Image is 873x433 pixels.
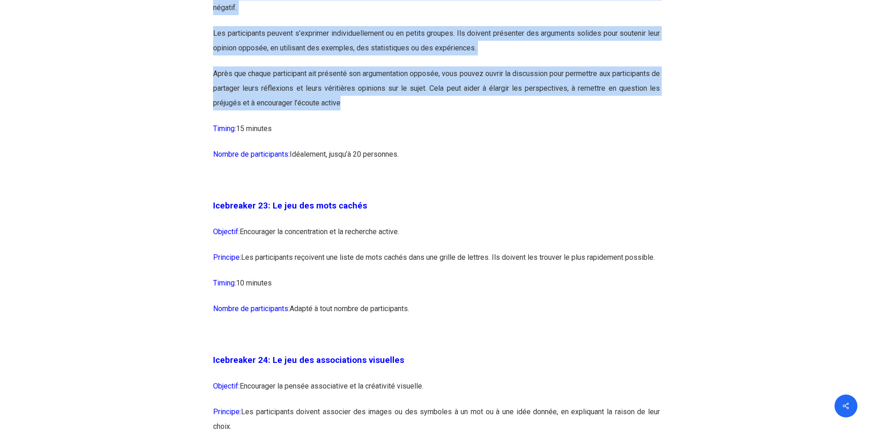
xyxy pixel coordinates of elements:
span: Timing: [213,124,236,133]
span: Timing: [213,279,236,287]
span: Principe: [213,407,241,416]
span: Nombre de participants: [213,304,290,313]
p: Adapté à tout nombre de participants. [213,301,660,327]
p: Encourager la pensée associative et la créativité visuelle. [213,379,660,405]
p: Les participants peuvent s’exprimer individuellement ou en petits groupes. Ils doivent présenter ... [213,26,660,66]
p: 10 minutes [213,276,660,301]
p: Après que chaque participant ait présenté son argumentation opposée, vous pouvez ouvrir la discus... [213,66,660,121]
span: Principe: [213,253,241,262]
p: Les participants reçoivent une liste de mots cachés dans une grille de lettres. Ils doivent les t... [213,250,660,276]
p: Encourager la concentration et la recherche active. [213,225,660,250]
p: 15 minutes [213,121,660,147]
p: Idéalement, jusqu’à 20 personnes. [213,147,660,173]
span: Icebreaker 24: Le jeu des associations visuelles [213,355,404,365]
span: Objectif: [213,227,240,236]
span: Icebreaker 23: Le jeu des mots cachés [213,201,367,211]
span: Objectif: [213,382,240,390]
span: Nombre de participants: [213,150,290,159]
